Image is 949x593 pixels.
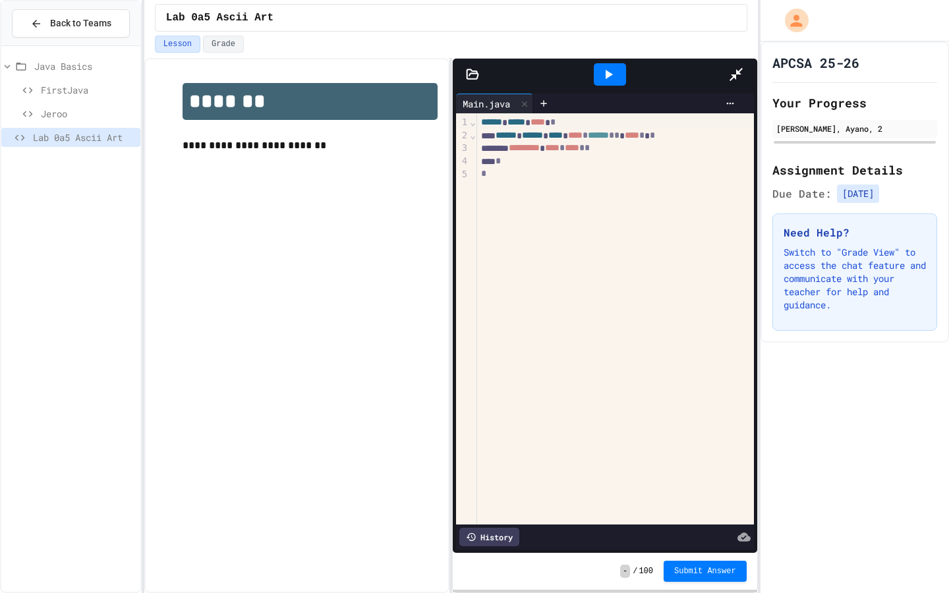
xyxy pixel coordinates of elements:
button: Grade [203,36,244,53]
div: 5 [456,168,469,181]
span: Lab 0a5 Ascii Art [166,10,273,26]
div: 2 [456,129,469,142]
span: 100 [639,566,653,577]
span: Lab 0a5 Ascii Art [33,130,135,144]
button: Submit Answer [664,561,747,582]
div: 4 [456,155,469,168]
span: Submit Answer [674,566,736,577]
h1: APCSA 25-26 [772,53,859,72]
span: [DATE] [837,184,879,203]
span: FirstJava [41,83,135,97]
div: 1 [456,116,469,129]
button: Lesson [155,36,200,53]
span: / [633,566,637,577]
h2: Assignment Details [772,161,937,179]
div: 3 [456,142,469,155]
span: Java Basics [34,59,135,73]
div: [PERSON_NAME], Ayano, 2 [776,123,933,134]
span: Jeroo [41,107,135,121]
button: Back to Teams [12,9,130,38]
span: Due Date: [772,186,832,202]
div: History [459,528,519,546]
span: - [620,565,630,578]
p: Switch to "Grade View" to access the chat feature and communicate with your teacher for help and ... [784,246,926,312]
div: Main.java [456,97,517,111]
span: Back to Teams [50,16,111,30]
div: My Account [771,5,812,36]
h3: Need Help? [784,225,926,240]
div: Main.java [456,94,533,113]
span: Fold line [469,130,476,140]
span: Fold line [469,117,476,127]
h2: Your Progress [772,94,937,112]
